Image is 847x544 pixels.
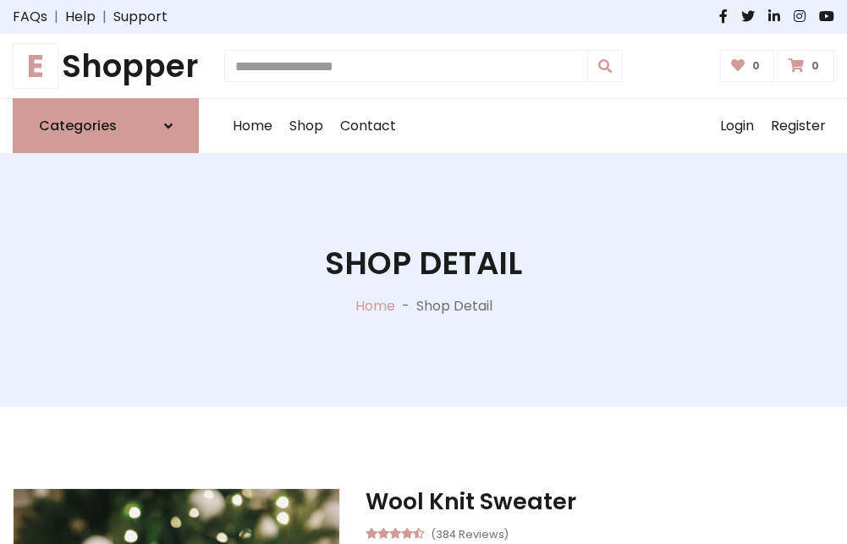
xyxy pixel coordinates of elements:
[47,7,65,27] span: |
[13,47,199,85] a: EShopper
[778,50,834,82] a: 0
[431,523,509,543] small: (384 Reviews)
[748,58,764,74] span: 0
[712,99,762,153] a: Login
[113,7,168,27] a: Support
[65,7,96,27] a: Help
[416,296,492,316] p: Shop Detail
[325,245,522,282] h1: Shop Detail
[355,296,395,316] a: Home
[720,50,775,82] a: 0
[13,98,199,153] a: Categories
[281,99,332,153] a: Shop
[96,7,113,27] span: |
[13,43,58,89] span: E
[13,47,199,85] h1: Shopper
[39,118,117,134] h6: Categories
[395,296,416,316] p: -
[224,99,281,153] a: Home
[13,7,47,27] a: FAQs
[762,99,834,153] a: Register
[807,58,823,74] span: 0
[366,488,834,515] h3: Wool Knit Sweater
[332,99,404,153] a: Contact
